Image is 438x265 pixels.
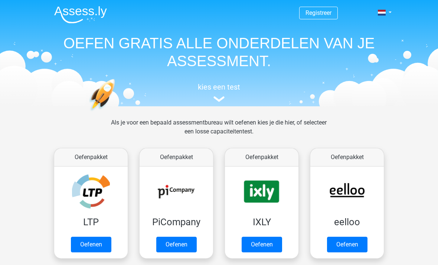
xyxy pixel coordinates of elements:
a: Oefenen [242,237,282,252]
a: Registreer [305,9,331,16]
img: assessment [213,96,225,102]
h5: kies een test [48,83,390,91]
h1: OEFEN GRATIS ALLE ONDERDELEN VAN JE ASSESSMENT. [48,34,390,70]
a: Oefenen [156,237,197,252]
a: kies een test [48,83,390,102]
img: Assessly [54,6,107,23]
a: Oefenen [327,237,367,252]
img: oefenen [89,79,144,146]
a: Oefenen [71,237,111,252]
div: Als je voor een bepaald assessmentbureau wilt oefenen kies je die hier, of selecteer een losse ca... [105,118,333,145]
